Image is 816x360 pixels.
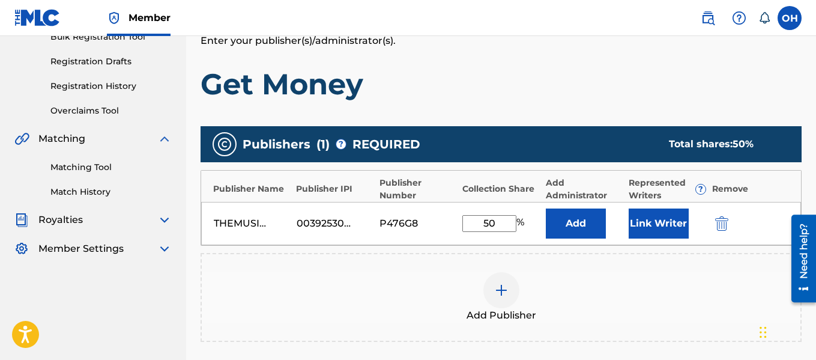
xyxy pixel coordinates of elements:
span: 50 % [733,138,754,150]
span: Member Settings [38,242,124,256]
span: % [516,215,527,232]
img: expand [157,213,172,227]
div: User Menu [778,6,802,30]
img: Member Settings [14,242,29,256]
img: Matching [14,132,29,146]
div: Remove [712,183,789,195]
a: Registration History [50,80,172,93]
button: Add [546,209,606,239]
img: Royalties [14,213,29,227]
span: Matching [38,132,85,146]
div: Notifications [758,12,770,24]
img: 12a2ab48e56ec057fbd8.svg [715,216,728,231]
img: MLC Logo [14,9,61,26]
div: Represented Writers [629,177,706,202]
span: ( 1 ) [316,135,330,153]
div: Total shares: [669,137,778,151]
span: REQUIRED [352,135,420,153]
img: expand [157,242,172,256]
iframe: Chat Widget [756,302,816,360]
a: Match History [50,186,172,198]
img: search [701,11,715,25]
a: Overclaims Tool [50,105,172,117]
img: help [732,11,746,25]
span: Royalties [38,213,83,227]
div: Publisher Number [379,177,456,202]
p: Enter your publisher(s)/administrator(s). [201,34,802,48]
div: Publisher IPI [296,183,373,195]
a: Matching Tool [50,161,172,174]
div: Help [727,6,751,30]
a: Bulk Registration Tool [50,31,172,43]
a: Public Search [696,6,720,30]
a: Registration Drafts [50,55,172,68]
h1: Get Money [201,66,802,102]
div: Publisher Name [213,183,290,195]
span: Add Publisher [467,308,536,323]
span: Member [128,11,171,25]
img: add [494,283,509,297]
span: ? [336,139,346,149]
span: ? [696,185,706,194]
div: Drag [760,314,767,350]
iframe: Resource Center [782,210,816,307]
button: Link Writer [629,209,689,239]
img: expand [157,132,172,146]
img: Top Rightsholder [107,11,121,25]
img: publishers [217,137,232,151]
span: Publishers [243,135,310,153]
div: Collection Share [462,183,539,195]
div: Add Administrator [546,177,623,202]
